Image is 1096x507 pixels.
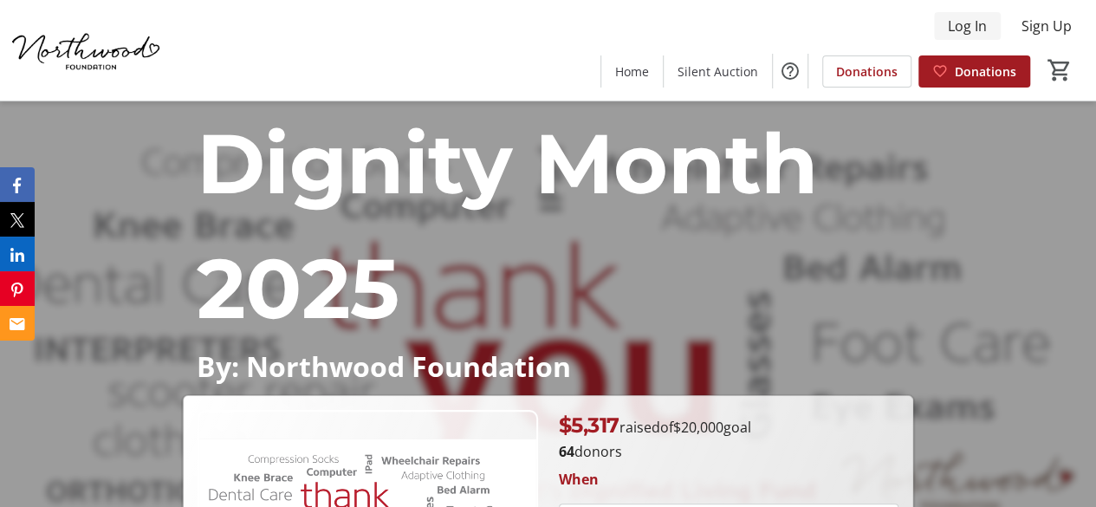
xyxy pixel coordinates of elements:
[918,55,1030,88] a: Donations
[948,16,987,36] span: Log In
[615,62,649,81] span: Home
[601,55,663,88] a: Home
[955,62,1016,81] span: Donations
[559,413,619,438] span: $5,317
[1021,16,1072,36] span: Sign Up
[773,54,807,88] button: Help
[559,469,599,490] div: When
[1044,55,1075,86] button: Cart
[197,351,899,381] p: By: Northwood Foundation
[678,62,758,81] span: Silent Auction
[673,418,723,437] span: $20,000
[10,7,165,94] img: Northwood Foundation's Logo
[934,12,1001,40] button: Log In
[559,410,751,441] p: raised of goal
[836,62,898,81] span: Donations
[559,441,899,462] p: donors
[559,442,574,461] b: 64
[197,113,818,339] span: Dignity Month 2025
[1008,12,1086,40] button: Sign Up
[822,55,911,88] a: Donations
[664,55,772,88] a: Silent Auction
